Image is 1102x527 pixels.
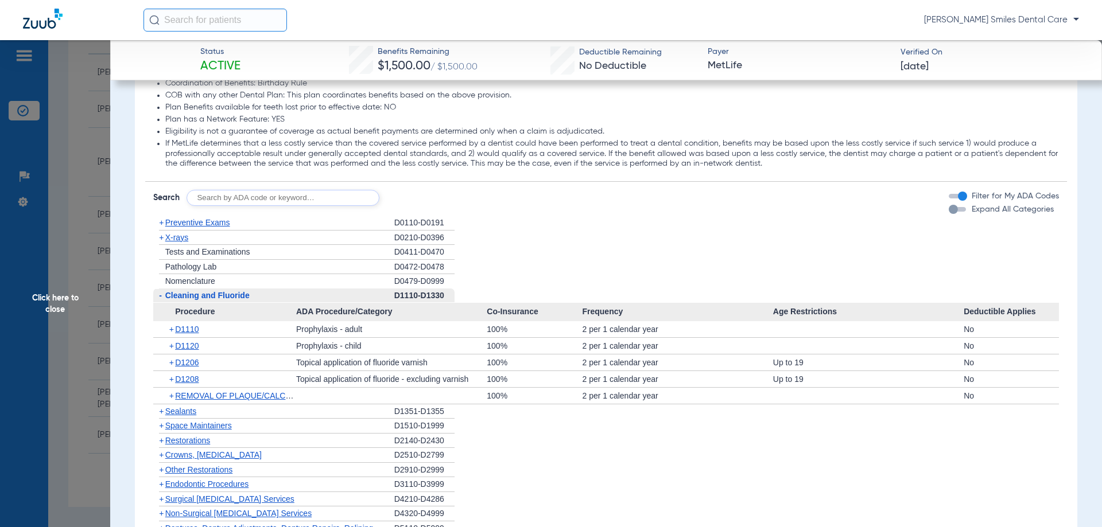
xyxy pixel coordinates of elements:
span: + [159,479,164,489]
img: Zuub Logo [23,9,63,29]
span: $1,500.00 [378,60,430,72]
span: Pathology Lab [165,262,217,271]
input: Search for patients [143,9,287,32]
span: - [159,291,162,300]
span: / $1,500.00 [430,63,478,72]
span: Search [153,192,180,204]
div: D2510-D2799 [394,448,455,463]
span: Nomenclature [165,276,215,286]
div: Up to 19 [773,371,964,387]
div: D4320-D4999 [394,506,455,521]
span: Verified On [901,46,1084,58]
span: Sealants [165,407,196,416]
div: D3110-D3999 [394,477,455,492]
span: Space Maintainers [165,421,232,430]
span: D1110 [175,325,199,334]
div: D0210-D0396 [394,231,455,245]
span: + [159,465,164,474]
li: Coordination of Benefits: Birthday Rule [165,79,1060,89]
span: + [169,388,176,404]
div: Topical application of fluoride varnish [296,354,487,370]
span: Surgical [MEDICAL_DATA] Services [165,494,294,503]
span: Payer [708,46,891,58]
div: Prophylaxis - child [296,338,487,354]
div: No [964,354,1059,370]
span: D1120 [175,341,199,350]
div: 100% [487,388,582,404]
span: Expand All Categories [972,205,1054,213]
iframe: Chat Widget [1045,472,1102,527]
span: Status [200,46,240,58]
span: + [159,436,164,445]
span: Cleaning and Fluoride [165,291,250,300]
span: + [169,338,176,354]
div: D0110-D0191 [394,216,455,231]
span: Active [200,58,240,75]
span: + [159,407,164,416]
span: ADA Procedure/Category [296,303,487,321]
div: D2140-D2430 [394,434,455,448]
span: + [169,371,176,387]
span: REMOVAL OF PLAQUE/CALCULUS/STAINS [175,391,337,400]
div: 2 per 1 calendar year [582,354,773,370]
span: Deductible Remaining [579,46,662,58]
span: + [159,494,164,503]
span: + [159,421,164,430]
span: Preventive Exams [165,218,230,227]
div: 2 per 1 calendar year [582,371,773,387]
label: Filter for My ADA Codes [969,190,1059,202]
span: Other Restorations [165,465,233,474]
div: 100% [487,321,582,337]
li: Plan Benefits available for teeth lost prior to effective date: NO [165,103,1060,113]
span: D1206 [175,358,199,367]
div: Topical application of fluoride - excluding varnish [296,371,487,387]
div: D2910-D2999 [394,463,455,478]
span: Deductible Applies [964,303,1059,321]
li: COB with any other Dental Plan: This plan coordinates benefits based on the above provision. [165,91,1060,101]
span: D1208 [175,374,199,384]
div: D0479-D0999 [394,274,455,288]
div: D0472-D0478 [394,260,455,275]
span: Restorations [165,436,211,445]
div: No [964,371,1059,387]
li: Plan has a Network Feature: YES [165,115,1060,125]
div: No [964,338,1059,354]
span: Crowns, [MEDICAL_DATA] [165,450,262,459]
span: + [169,354,176,370]
span: Frequency [582,303,773,321]
span: [DATE] [901,60,929,74]
span: + [159,233,164,242]
span: + [169,321,176,337]
div: D1510-D1999 [394,419,455,434]
div: 2 per 1 calendar year [582,338,773,354]
span: Procedure [153,303,296,321]
div: 100% [487,354,582,370]
span: Co-Insurance [487,303,582,321]
span: [PERSON_NAME] Smiles Dental Care [924,14,1079,26]
span: No Deductible [579,61,646,71]
div: 100% [487,338,582,354]
img: Search Icon [149,15,160,25]
span: MetLife [708,58,891,73]
div: No [964,388,1059,404]
div: D1110-D1330 [394,288,455,303]
span: Tests and Examinations [165,247,250,256]
span: Age Restrictions [773,303,964,321]
div: D0411-D0470 [394,245,455,260]
div: Prophylaxis - adult [296,321,487,337]
li: If MetLife determines that a less costly service than the covered service performed by a dentist ... [165,139,1060,169]
div: 100% [487,371,582,387]
span: Benefits Remaining [378,46,478,58]
div: D4210-D4286 [394,492,455,507]
span: + [159,509,164,518]
input: Search by ADA code or keyword… [187,190,379,206]
span: + [159,218,164,227]
div: D1351-D1355 [394,404,455,419]
div: 2 per 1 calendar year [582,388,773,404]
div: No [964,321,1059,337]
li: Eligibility is not a guarantee of coverage as actual benefit payments are determined only when a ... [165,127,1060,137]
div: Up to 19 [773,354,964,370]
div: 2 per 1 calendar year [582,321,773,337]
span: + [159,450,164,459]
